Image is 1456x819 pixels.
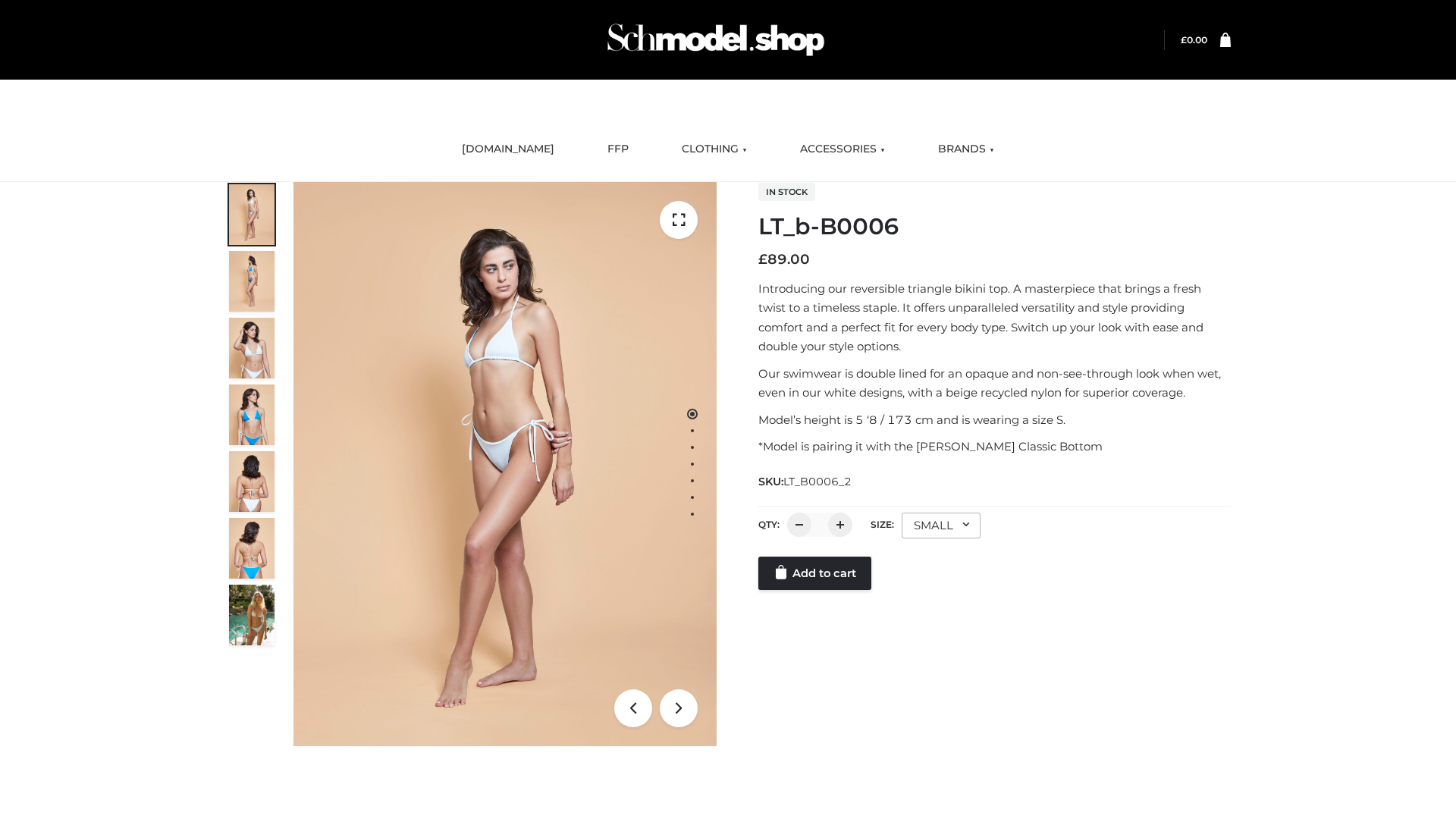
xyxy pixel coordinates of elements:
[758,251,767,268] span: £
[758,519,780,530] label: QTY:
[789,133,896,166] a: ACCESSORIES
[596,133,640,166] a: FFP
[1181,34,1187,45] span: £
[670,133,758,166] a: CLOTHING
[758,279,1231,356] p: Introducing our reversible triangle bikini top. A masterpiece that brings a fresh twist to a time...
[229,384,275,445] img: ArielClassicBikiniTop_CloudNine_AzureSky_OW114ECO_4-scaled.jpg
[758,472,853,491] span: SKU:
[758,410,1231,430] p: Model’s height is 5 ‘8 / 173 cm and is wearing a size S.
[758,213,1231,240] h1: LT_b-B0006
[602,10,830,70] img: Schmodel Admin 964
[758,364,1231,403] p: Our swimwear is double lined for an opaque and non-see-through look when wet, even in our white d...
[758,183,815,201] span: In stock
[229,251,275,312] img: ArielClassicBikiniTop_CloudNine_AzureSky_OW114ECO_2-scaled.jpg
[229,518,275,579] img: ArielClassicBikiniTop_CloudNine_AzureSky_OW114ECO_8-scaled.jpg
[927,133,1006,166] a: BRANDS
[783,475,852,488] span: LT_B0006_2
[229,318,275,378] img: ArielClassicBikiniTop_CloudNine_AzureSky_OW114ECO_3-scaled.jpg
[1181,34,1207,45] a: £0.00
[229,585,275,645] img: Arieltop_CloudNine_AzureSky2.jpg
[1181,34,1207,45] bdi: 0.00
[450,133,566,166] a: [DOMAIN_NAME]
[758,557,871,590] a: Add to cart
[229,184,275,245] img: ArielClassicBikiniTop_CloudNine_AzureSky_OW114ECO_1-scaled.jpg
[902,513,981,538] div: SMALL
[758,251,810,268] bdi: 89.00
[758,437,1231,457] p: *Model is pairing it with the [PERSON_NAME] Classic Bottom
[293,182,717,746] img: LT_b-B0006
[871,519,894,530] label: Size:
[229,451,275,512] img: ArielClassicBikiniTop_CloudNine_AzureSky_OW114ECO_7-scaled.jpg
